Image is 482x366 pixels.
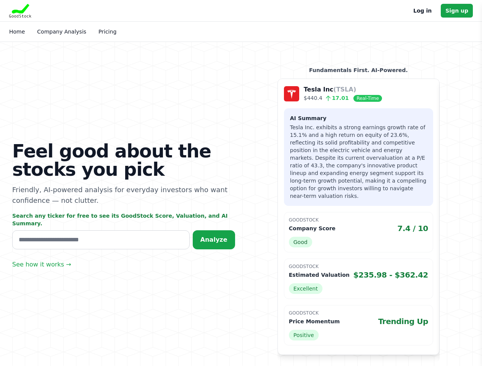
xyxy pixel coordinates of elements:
[289,310,428,316] p: GoodStock
[193,230,235,249] button: Analyze
[353,95,382,102] span: Real-Time
[12,212,235,227] p: Search any ticker for free to see its GoodStock Score, Valuation, and AI Summary.
[9,29,25,35] a: Home
[284,86,299,101] img: Company Logo
[304,85,382,94] p: Tesla Inc
[12,142,235,178] h1: Feel good about the stocks you pick
[200,236,227,243] span: Analyze
[12,185,235,206] p: Friendly, AI-powered analysis for everyday investors who want confidence — not clutter.
[441,4,473,18] a: Sign up
[37,29,86,35] a: Company Analysis
[12,260,71,269] a: See how it works →
[413,6,432,15] a: Log in
[98,29,116,35] a: Pricing
[289,283,322,294] span: Excellent
[289,318,340,325] p: Price Momentum
[289,263,428,270] p: GoodStock
[322,95,349,101] span: 17.01
[289,271,350,279] p: Estimated Valuation
[397,223,428,234] span: 7.4 / 10
[334,86,356,93] span: (TSLA)
[9,4,31,18] img: Goodstock Logo
[290,114,427,122] h3: AI Summary
[378,316,428,327] span: Trending Up
[290,124,427,200] p: Tesla Inc. exhibits a strong earnings growth rate of 15.1% and a high return on equity of 23.6%, ...
[289,330,319,340] span: Positive
[289,217,428,223] p: GoodStock
[277,66,440,74] p: Fundamentals First. AI-Powered.
[289,237,312,247] span: Good
[277,79,440,355] a: Company Logo Tesla Inc(TSLA) $440.4 17.01 Real-Time AI Summary Tesla Inc. exhibits a strong earni...
[304,94,382,102] p: $440.4
[353,270,428,280] span: $235.98 - $362.42
[289,225,335,232] p: Company Score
